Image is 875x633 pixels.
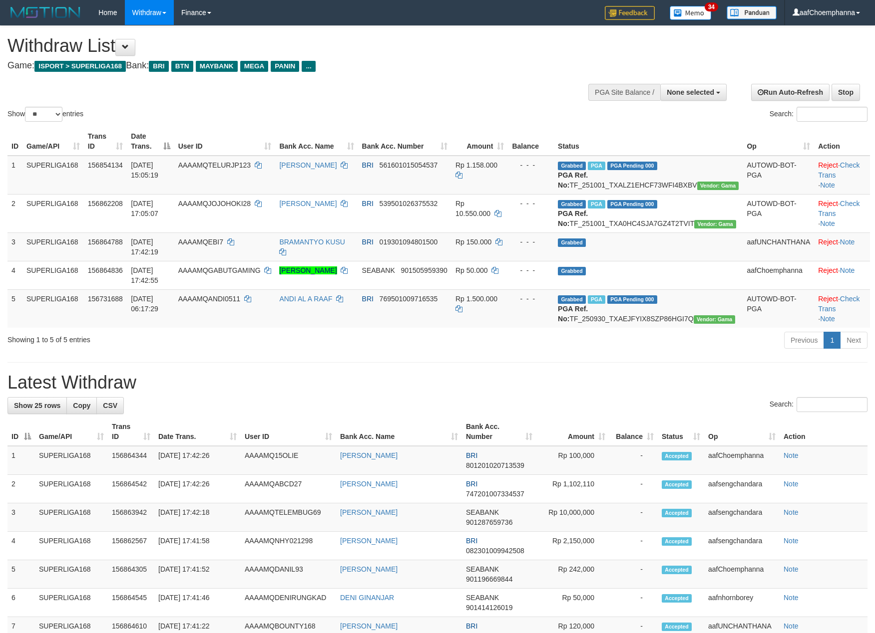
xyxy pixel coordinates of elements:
[241,503,336,532] td: AAAAMQTELEMBUG69
[340,594,394,602] a: DENI GINANJAR
[814,156,870,195] td: · ·
[340,480,398,488] a: [PERSON_NAME]
[241,589,336,617] td: AAAAMQDENIRUNGKAD
[770,397,868,412] label: Search:
[609,475,658,503] td: -
[818,266,838,274] a: Reject
[704,503,780,532] td: aafsengchandara
[466,537,477,545] span: BRI
[380,200,438,208] span: Copy 539501026375532 to clipboard
[662,537,692,546] span: Accepted
[814,127,870,156] th: Action
[820,315,835,323] a: Note
[554,289,743,328] td: TF_250930_TXAEJFYIX8SZP86HGI7Q
[797,107,868,122] input: Search:
[466,490,524,498] span: Copy 747201007334537 to clipboard
[108,446,154,475] td: 156864344
[536,589,609,617] td: Rp 50,000
[7,331,357,345] div: Showing 1 to 5 of 5 entries
[302,61,315,72] span: ...
[154,589,241,617] td: [DATE] 17:41:46
[840,266,855,274] a: Note
[609,418,658,446] th: Balance: activate to sort column ascending
[609,446,658,475] td: -
[554,194,743,232] td: TF_251001_TXA0HC4SJA7GZ4T2TVIT
[743,289,814,328] td: AUTOWD-BOT-PGA
[279,295,332,303] a: ANDI AL A RAAF
[455,161,497,169] span: Rp 1.158.000
[466,451,477,459] span: BRI
[362,266,395,274] span: SEABANK
[7,475,35,503] td: 2
[558,171,588,189] b: PGA Ref. No:
[131,200,158,217] span: [DATE] 17:05:07
[605,6,655,20] img: Feedback.jpg
[704,418,780,446] th: Op: activate to sort column ascending
[96,397,124,414] a: CSV
[818,295,860,313] a: Check Trans
[466,461,524,469] span: Copy 801201020713539 to clipboard
[814,289,870,328] td: · ·
[820,181,835,189] a: Note
[35,446,108,475] td: SUPERLIGA168
[241,418,336,446] th: User ID: activate to sort column ascending
[660,84,727,101] button: None selected
[536,560,609,589] td: Rp 242,000
[131,238,158,256] span: [DATE] 17:42:19
[466,594,499,602] span: SEABANK
[558,210,588,227] b: PGA Ref. No:
[694,220,736,228] span: Vendor URL: https://trx31.1velocity.biz
[840,238,855,246] a: Note
[108,475,154,503] td: 156864542
[704,589,780,617] td: aafnhornborey
[751,84,830,101] a: Run Auto-Refresh
[455,266,488,274] span: Rp 50.000
[743,232,814,261] td: aafUNCHANTHANA
[275,127,358,156] th: Bank Acc. Name: activate to sort column ascending
[536,475,609,503] td: Rp 1,102,110
[7,61,573,71] h4: Game: Bank:
[14,402,60,410] span: Show 25 rows
[7,446,35,475] td: 1
[131,161,158,179] span: [DATE] 15:05:19
[22,156,84,195] td: SUPERLIGA168
[34,61,126,72] span: ISPORT > SUPERLIGA168
[22,261,84,289] td: SUPERLIGA168
[362,295,374,303] span: BRI
[88,200,123,208] span: 156862208
[108,503,154,532] td: 156863942
[240,61,269,72] span: MEGA
[178,200,251,208] span: AAAAMQJOJOHOKI28
[554,127,743,156] th: Status
[536,532,609,560] td: Rp 2,150,000
[554,156,743,195] td: TF_251001_TXALZ1EHCF73WFI4BXBV
[824,332,841,349] a: 1
[362,161,374,169] span: BRI
[814,261,870,289] td: ·
[22,127,84,156] th: Game/API: activate to sort column ascending
[154,532,241,560] td: [DATE] 17:41:58
[466,565,499,573] span: SEABANK
[832,84,860,101] a: Stop
[196,61,238,72] span: MAYBANK
[814,194,870,232] td: · ·
[22,194,84,232] td: SUPERLIGA168
[340,622,398,630] a: [PERSON_NAME]
[704,475,780,503] td: aafsengchandara
[131,266,158,284] span: [DATE] 17:42:55
[279,161,337,169] a: [PERSON_NAME]
[466,508,499,516] span: SEABANK
[271,61,299,72] span: PANIN
[455,238,491,246] span: Rp 150.000
[88,295,123,303] span: 156731688
[512,160,550,170] div: - - -
[784,332,824,349] a: Previous
[451,127,508,156] th: Amount: activate to sort column ascending
[588,295,605,304] span: Marked by aafromsomean
[7,560,35,589] td: 5
[558,238,586,247] span: Grabbed
[178,266,261,274] span: AAAAMQGABUTGAMING
[662,594,692,603] span: Accepted
[7,156,22,195] td: 1
[784,622,799,630] a: Note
